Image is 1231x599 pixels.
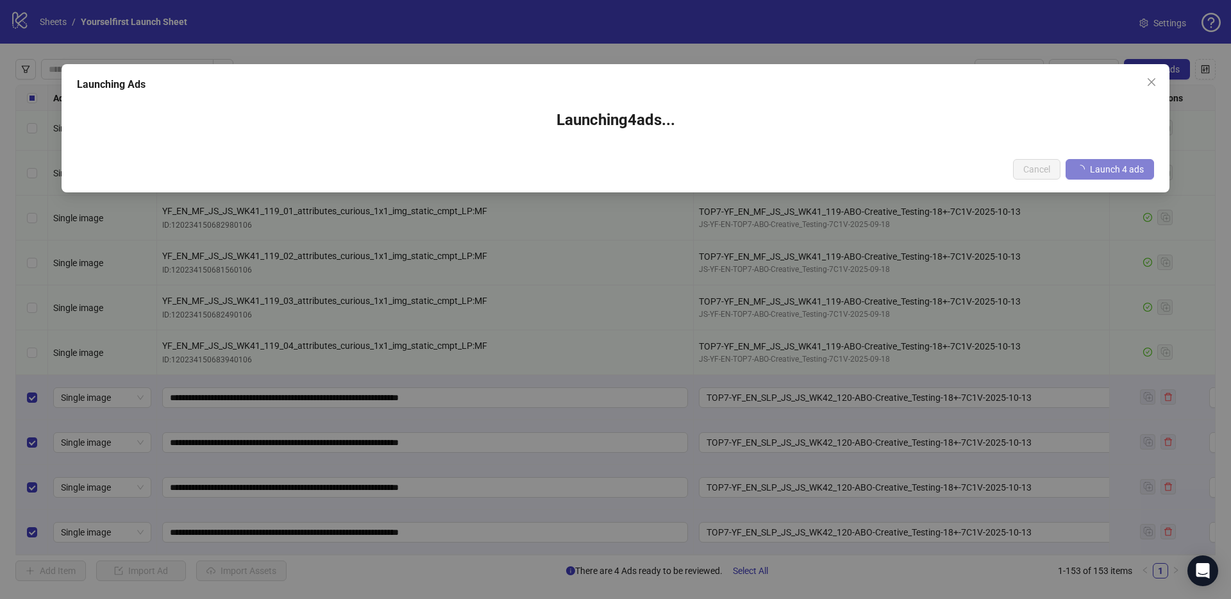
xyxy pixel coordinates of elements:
[1141,72,1162,92] button: Close
[90,110,1141,131] h3: Launching 4 ad s ...
[1013,159,1060,180] button: Cancel
[1075,164,1085,174] span: loading
[77,77,1154,92] div: Launching Ads
[1146,77,1157,87] span: close
[1187,555,1218,586] div: Open Intercom Messenger
[1090,164,1144,174] span: Launch 4 ads
[1066,159,1154,180] button: Launch 4 ads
